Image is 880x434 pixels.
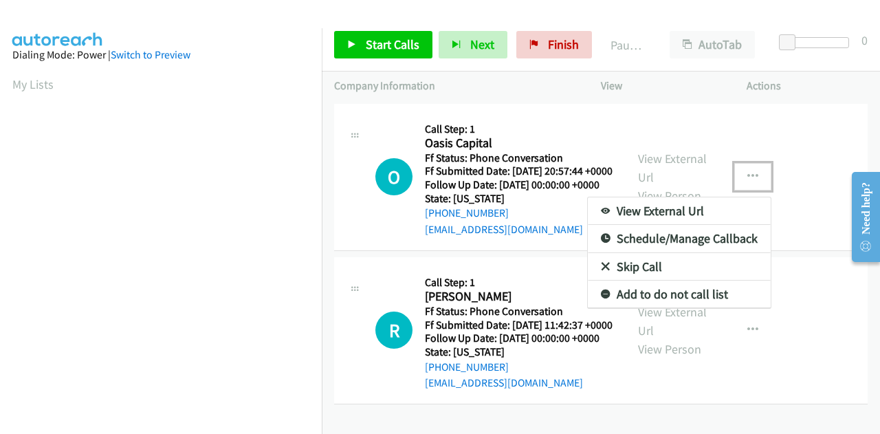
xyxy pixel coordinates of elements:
a: Skip Call [588,253,771,281]
a: Switch to Preview [111,48,190,61]
div: Dialing Mode: Power | [12,47,309,63]
h1: R [375,312,412,349]
a: Schedule/Manage Callback [588,225,771,252]
div: The call is yet to be attempted [375,312,412,349]
a: View External Url [588,197,771,225]
a: My Lists [12,76,54,92]
iframe: Resource Center [841,162,880,272]
a: Add to do not call list [588,281,771,308]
